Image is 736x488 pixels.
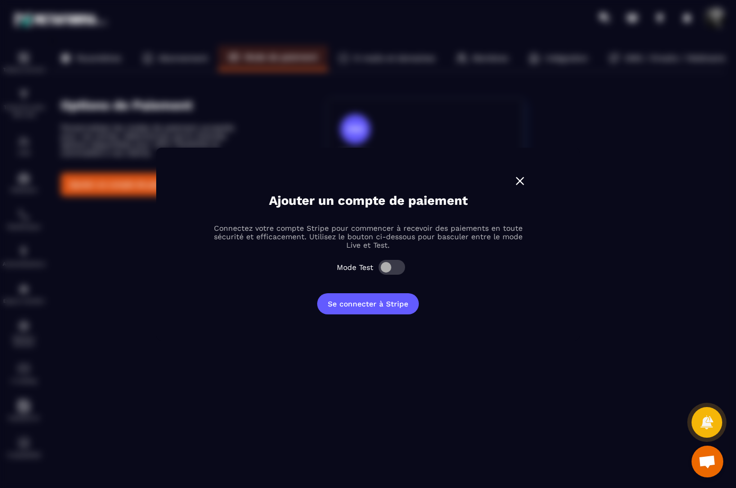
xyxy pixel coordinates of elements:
[337,263,373,272] label: Mode Test
[692,446,723,477] div: Ouvrir le chat
[269,193,468,208] p: Ajouter un compte de paiement
[513,174,527,188] img: close-w.0bb75850.svg
[317,293,419,314] button: Se connecter à Stripe
[209,224,527,249] p: Connectez votre compte Stripe pour commencer à recevoir des paiements en toute sécurité et effica...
